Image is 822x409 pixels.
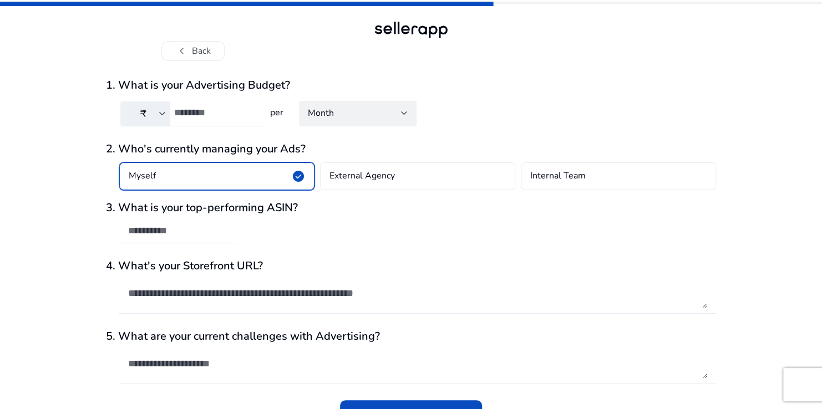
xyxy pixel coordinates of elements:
h4: External Agency [329,170,395,183]
h3: 5. What are your current challenges with Advertising? [106,330,716,343]
span: Month [308,107,334,119]
h3: 1. What is your Advertising Budget? [106,79,716,92]
span: chevron_left [175,44,189,58]
h4: Myself [129,170,156,183]
h4: Internal Team [530,170,586,183]
button: chevron_leftBack [161,41,225,61]
span: check_circle [292,170,305,183]
h3: 3. What is your top-performing ASIN? [106,201,716,214]
h3: 4. What's your Storefront URL? [106,259,716,273]
h4: per [266,108,286,118]
h3: 2. Who's currently managing your Ads? [106,142,716,156]
span: ₹ [140,107,146,120]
